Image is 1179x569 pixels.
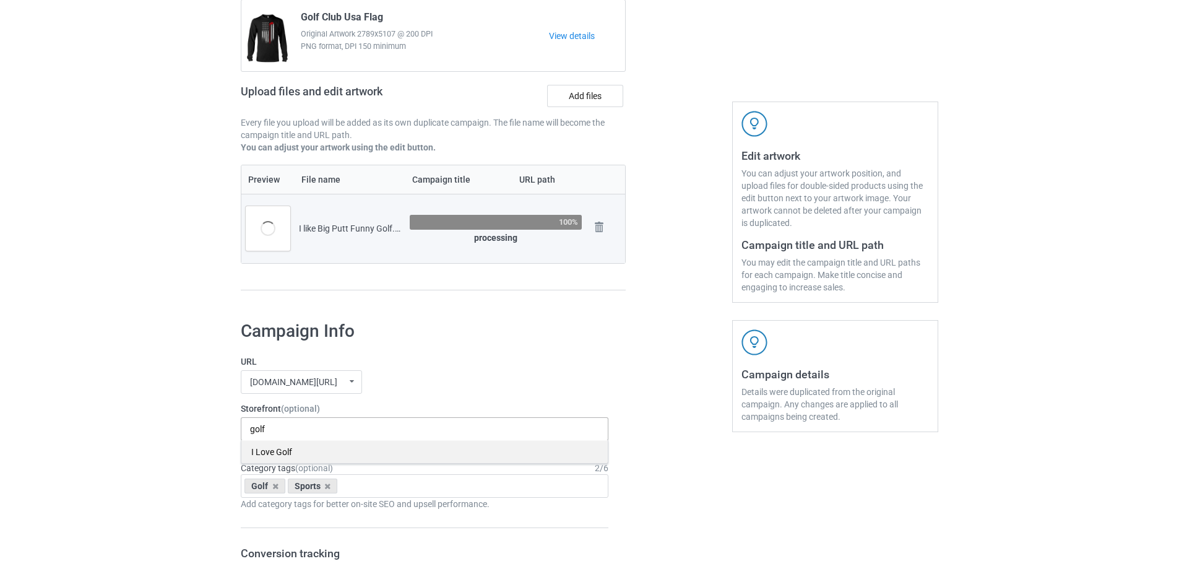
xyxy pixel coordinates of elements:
[559,218,578,226] div: 100%
[244,479,285,493] div: Golf
[301,28,549,40] span: Original Artwork 2789x5107 @ 200 DPI
[301,40,549,53] span: PNG format, DPI 150 minimum
[241,498,608,510] div: Add category tags for better on-site SEO and upsell performance.
[288,479,338,493] div: Sports
[741,167,929,229] div: You can adjust your artwork position, and upload files for double-sided products using the edit b...
[241,165,295,194] th: Preview
[405,165,512,194] th: Campaign title
[301,11,383,28] span: Golf Club Usa Flag
[741,386,929,423] div: Details were duplicated from the original campaign. Any changes are applied to all campaigns bein...
[241,440,608,463] div: I Love Golf
[281,404,320,414] span: (optional)
[410,232,582,244] div: processing
[241,320,608,342] h1: Campaign Info
[741,329,767,355] img: svg+xml;base64,PD94bWwgdmVyc2lvbj0iMS4wIiBlbmNvZGluZz0iVVRGLTgiPz4KPHN2ZyB3aWR0aD0iNDJweCIgaGVpZ2...
[250,378,337,386] div: [DOMAIN_NAME][URL]
[241,462,333,474] label: Category tags
[295,165,405,194] th: File name
[241,546,608,560] h3: Conversion tracking
[741,367,929,381] h3: Campaign details
[241,355,608,368] label: URL
[295,463,333,473] span: (optional)
[241,402,608,415] label: Storefront
[741,111,767,137] img: svg+xml;base64,PD94bWwgdmVyc2lvbj0iMS4wIiBlbmNvZGluZz0iVVRGLTgiPz4KPHN2ZyB3aWR0aD0iNDJweCIgaGVpZ2...
[512,165,586,194] th: URL path
[547,85,623,107] label: Add files
[299,222,401,235] div: I like Big Putt Funny Golf.png
[741,256,929,293] div: You may edit the campaign title and URL paths for each campaign. Make title concise and engaging ...
[241,142,436,152] b: You can adjust your artwork using the edit button.
[741,238,929,252] h3: Campaign title and URL path
[590,219,608,236] img: svg+xml;base64,PD94bWwgdmVyc2lvbj0iMS4wIiBlbmNvZGluZz0iVVRGLTgiPz4KPHN2ZyB3aWR0aD0iMjhweCIgaGVpZ2...
[595,462,608,474] div: 2 / 6
[241,116,626,141] p: Every file you upload will be added as its own duplicate campaign. The file name will become the ...
[741,149,929,163] h3: Edit artwork
[549,30,625,42] a: View details
[241,85,472,108] h2: Upload files and edit artwork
